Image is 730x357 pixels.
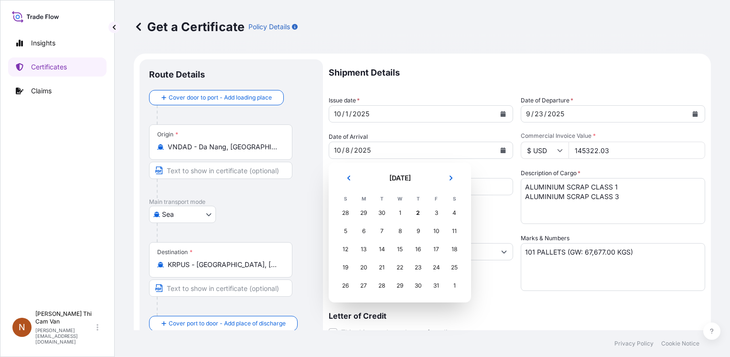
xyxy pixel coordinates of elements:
div: Tuesday, October 7, 2025 [373,223,390,240]
th: S [445,193,463,204]
p: Policy Details [248,22,290,32]
div: Sunday, October 5, 2025 [337,223,354,240]
div: Wednesday, October 22, 2025 [391,259,408,276]
div: Tuesday, September 30, 2025 [373,204,390,222]
div: Monday, October 27, 2025 [355,277,372,294]
div: Saturday, October 18, 2025 [446,241,463,258]
th: S [336,193,354,204]
div: Sunday, October 12, 2025 [337,241,354,258]
div: Friday, October 10, 2025 [428,223,445,240]
h2: [DATE] [365,173,435,183]
div: Thursday, October 9, 2025 [409,223,427,240]
div: Friday, October 24, 2025 [428,259,445,276]
div: Wednesday, October 1, 2025 [391,204,408,222]
div: October 2025 [336,170,463,295]
div: Monday, October 13, 2025 [355,241,372,258]
div: Monday, October 6, 2025 [355,223,372,240]
div: Thursday, October 23, 2025 [409,259,427,276]
div: Saturday, October 4, 2025 [446,204,463,222]
div: Monday, October 20, 2025 [355,259,372,276]
div: Friday, October 31, 2025 [428,277,445,294]
div: Sunday, October 26, 2025 [337,277,354,294]
div: Wednesday, October 29, 2025 [391,277,408,294]
div: Thursday, October 30, 2025 [409,277,427,294]
div: Wednesday, October 15, 2025 [391,241,408,258]
div: Sunday, September 28, 2025 [337,204,354,222]
div: Saturday, October 11, 2025 [446,223,463,240]
div: Tuesday, October 28, 2025 [373,277,390,294]
div: Wednesday, October 8, 2025 selected [391,223,408,240]
section: Calendar [329,163,471,302]
table: October 2025 [336,193,463,295]
th: W [391,193,409,204]
div: Tuesday, October 14, 2025 [373,241,390,258]
div: Today, Thursday, October 2, 2025 [409,204,427,222]
p: Get a Certificate [134,19,245,34]
button: Previous [338,170,359,186]
div: Friday, October 17, 2025 [428,241,445,258]
div: Sunday, October 19, 2025 [337,259,354,276]
div: Saturday, October 25, 2025 [446,259,463,276]
div: Monday, September 29, 2025 [355,204,372,222]
div: Thursday, October 16, 2025 [409,241,427,258]
th: F [427,193,445,204]
div: Saturday, November 1, 2025 [446,277,463,294]
div: Tuesday, October 21, 2025 [373,259,390,276]
button: Next [440,170,462,186]
th: T [373,193,391,204]
th: M [354,193,373,204]
th: T [409,193,427,204]
div: Friday, October 3, 2025 [428,204,445,222]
